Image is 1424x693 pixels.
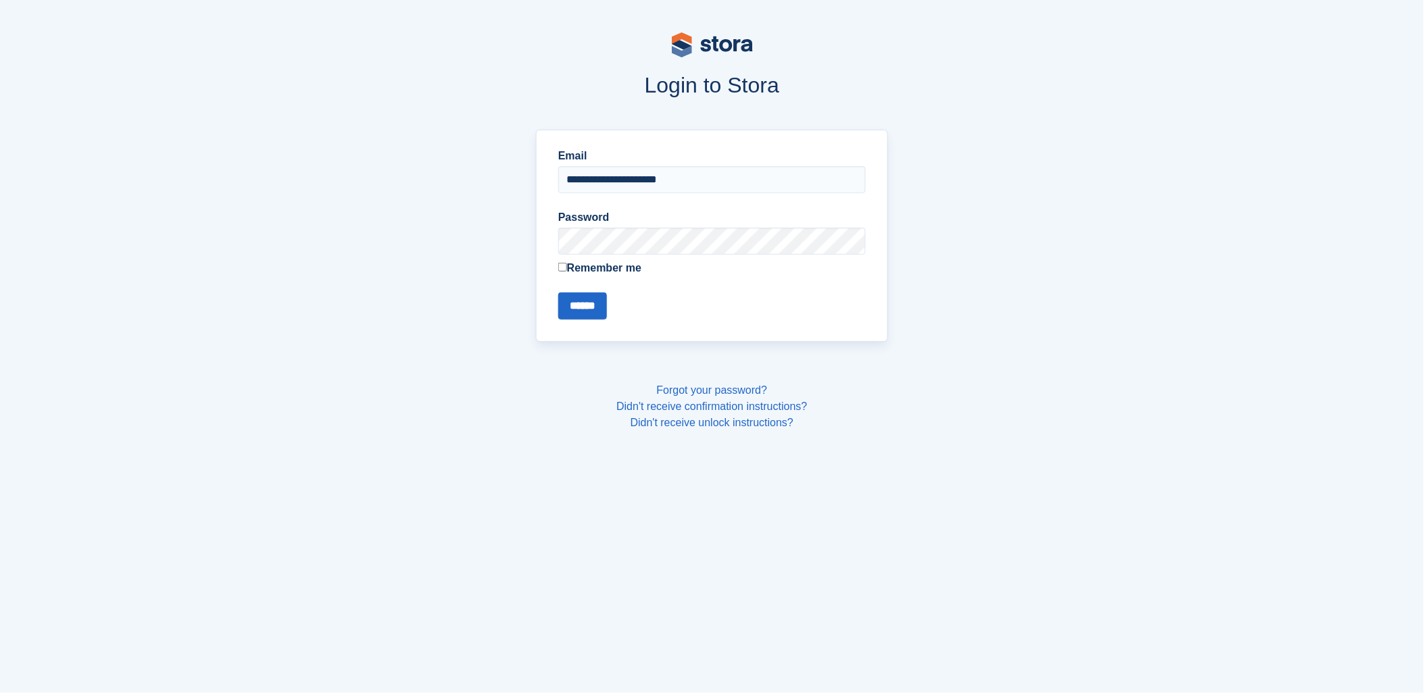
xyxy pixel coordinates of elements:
h1: Login to Stora [278,73,1146,97]
a: Forgot your password? [657,384,768,396]
label: Remember me [558,260,866,276]
label: Email [558,148,866,164]
label: Password [558,209,866,226]
input: Remember me [558,263,567,272]
img: stora-logo-53a41332b3708ae10de48c4981b4e9114cc0af31d8433b30ea865607fb682f29.svg [672,32,753,57]
a: Didn't receive unlock instructions? [631,417,793,428]
a: Didn't receive confirmation instructions? [616,401,807,412]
